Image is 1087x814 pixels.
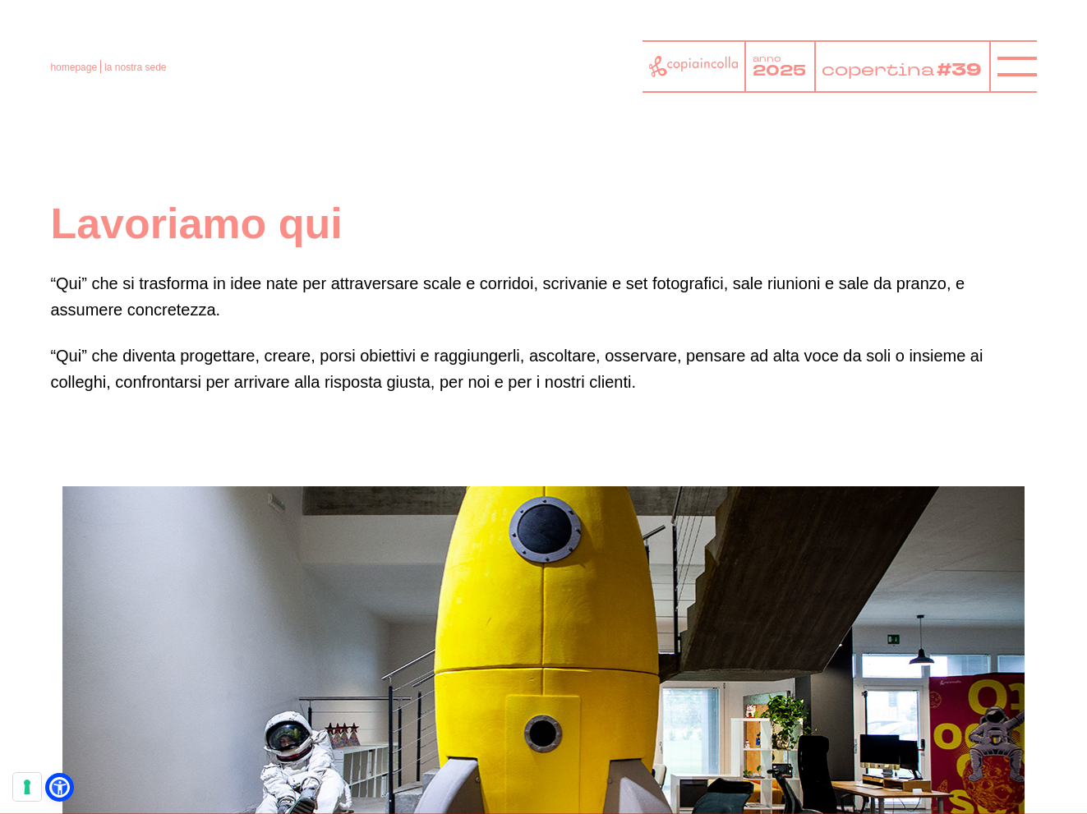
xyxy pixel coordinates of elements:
p: “Qui” che diventa progettare, creare, porsi obiettivi e raggiungerli, ascoltare, osservare, pensa... [50,343,1036,395]
tspan: 2025 [753,62,806,82]
button: Le tue preferenze relative al consenso per le tecnologie di tracciamento [13,773,41,801]
tspan: copertina [822,59,934,81]
a: homepage [50,62,97,73]
tspan: anno [753,53,781,64]
p: “Qui” che si trasforma in idee nate per attraversare scale e corridoi, scrivanie e set fotografic... [50,270,1036,323]
tspan: #39 [937,59,982,83]
span: la nostra sede [104,62,166,73]
h1: Lavoriamo qui [50,197,1036,251]
a: Open Accessibility Menu [49,777,70,798]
